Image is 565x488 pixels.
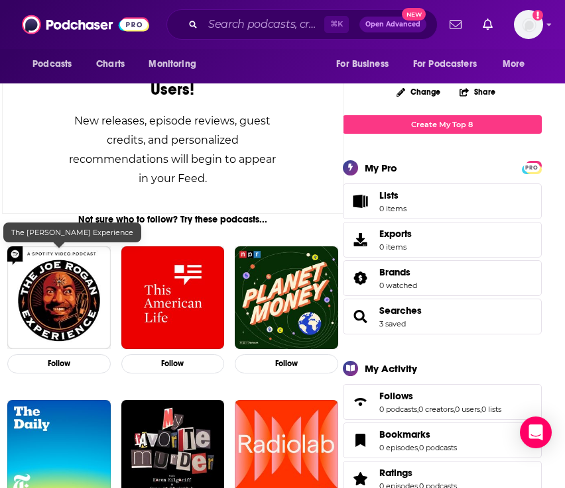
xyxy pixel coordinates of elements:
span: Lists [379,189,399,201]
button: Show profile menu [514,10,543,39]
div: Search podcasts, credits, & more... [166,9,438,40]
a: 0 episodes [379,443,418,452]
div: My Pro [365,162,397,174]
span: Brands [343,260,542,296]
img: The Joe Rogan Experience [7,246,110,349]
span: , [417,405,418,414]
span: Monitoring [149,55,196,73]
div: The [PERSON_NAME] Experience [3,222,141,242]
a: Searches [379,305,422,317]
a: Exports [343,222,542,258]
a: Show notifications dropdown [477,13,498,36]
div: Not sure who to follow? Try these podcasts... [2,214,343,225]
button: open menu [139,52,213,77]
span: Searches [343,299,542,334]
a: Bookmarks [379,428,457,440]
span: ⌘ K [324,16,349,33]
span: , [454,405,455,414]
button: Follow [121,354,224,373]
img: User Profile [514,10,543,39]
span: Bookmarks [343,422,542,458]
span: Follows [379,390,413,402]
button: Follow [7,354,110,373]
span: Lists [347,192,374,211]
a: Lists [343,183,542,219]
button: Open AdvancedNew [359,17,426,32]
a: Create My Top 8 [343,115,542,133]
img: Planet Money [235,246,338,349]
input: Search podcasts, credits, & more... [203,14,324,35]
span: , [480,405,481,414]
a: PRO [524,162,540,171]
span: 0 items [379,204,407,213]
span: Exports [347,230,374,249]
a: 0 watched [379,281,417,290]
a: 0 podcasts [379,405,417,414]
span: Exports [379,228,412,240]
span: Podcasts [32,55,72,73]
button: open menu [327,52,405,77]
span: More [503,55,525,73]
span: Open Advanced [365,21,420,28]
span: PRO [524,163,540,173]
a: 0 users [455,405,480,414]
svg: Add a profile image [533,10,543,21]
span: Lists [379,189,407,201]
a: Brands [347,269,374,287]
img: This American Life [121,246,224,349]
span: 0 items [379,242,412,252]
span: Charts [96,55,125,73]
span: For Business [336,55,389,73]
button: open menu [405,52,496,77]
button: Share [459,79,496,105]
span: , [418,443,419,452]
div: New releases, episode reviews, guest credits, and personalized recommendations will begin to appe... [69,111,276,188]
span: For Podcasters [413,55,477,73]
a: 0 lists [481,405,501,414]
a: Searches [347,307,374,326]
a: 3 saved [379,319,406,328]
span: Bookmarks [379,428,430,440]
img: Podchaser - Follow, Share and Rate Podcasts [22,12,149,37]
a: Ratings [347,469,374,488]
a: Charts [88,52,133,77]
span: New [402,8,426,21]
button: Follow [235,354,338,373]
button: open menu [23,52,89,77]
button: Change [389,83,448,100]
div: My Activity [365,362,417,375]
a: Follows [379,390,501,402]
a: Bookmarks [347,431,374,450]
a: Brands [379,266,417,278]
span: Follows [343,384,542,420]
span: Ratings [379,467,412,479]
span: Brands [379,266,410,278]
a: 0 podcasts [419,443,457,452]
div: Open Intercom Messenger [520,416,552,448]
a: Show notifications dropdown [444,13,467,36]
a: Follows [347,393,374,411]
a: Ratings [379,467,457,479]
a: 0 creators [418,405,454,414]
button: open menu [493,52,542,77]
span: Logged in as lkrain [514,10,543,39]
